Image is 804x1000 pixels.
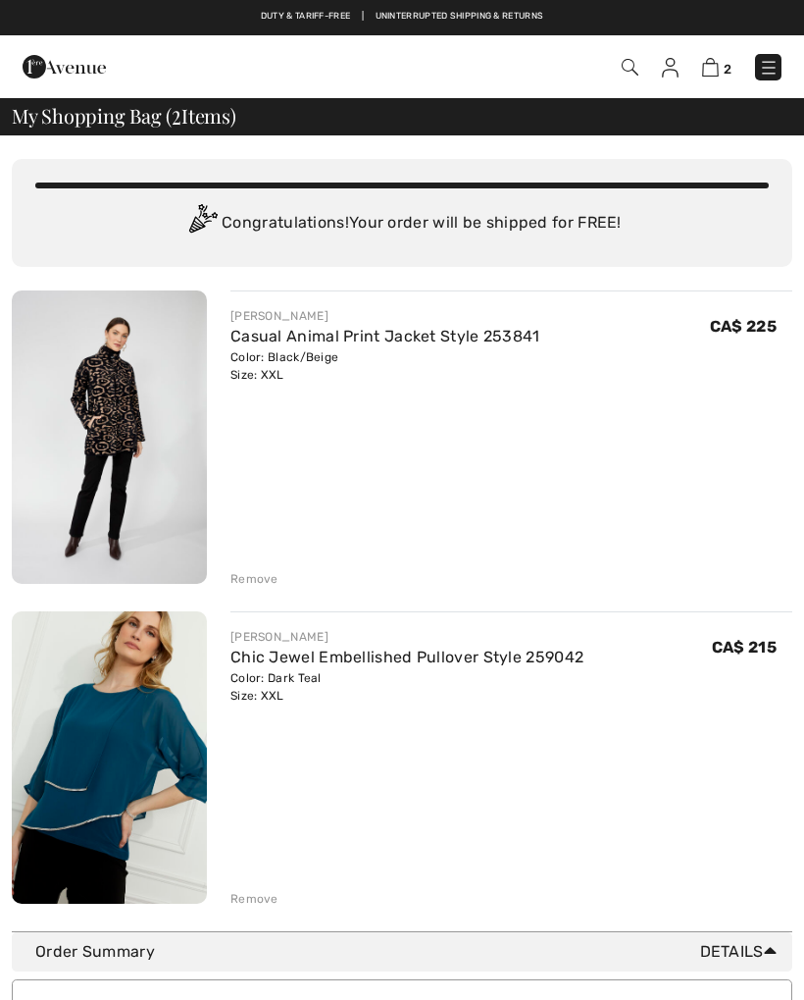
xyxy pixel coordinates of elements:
div: [PERSON_NAME] [230,307,540,325]
a: Casual Animal Print Jacket Style 253841 [230,327,540,345]
a: 1ère Avenue [23,56,106,75]
span: CA$ 225 [710,317,777,336]
div: Remove [230,570,278,588]
img: Menu [759,58,779,78]
img: My Info [662,58,678,78]
div: Color: Black/Beige Size: XXL [230,348,540,384]
img: Chic Jewel Embellished Pullover Style 259042 [12,611,207,905]
span: Details [700,940,784,964]
img: Congratulation2.svg [182,204,222,243]
div: Order Summary [35,940,784,964]
span: 2 [172,101,181,127]
span: 2 [724,62,731,77]
img: Shopping Bag [702,58,719,77]
img: Search [622,59,638,76]
span: CA$ 215 [712,638,777,657]
div: Color: Dark Teal Size: XXL [230,669,583,705]
div: [PERSON_NAME] [230,628,583,646]
a: Chic Jewel Embellished Pullover Style 259042 [230,648,583,666]
span: My Shopping Bag ( Items) [12,106,236,126]
img: Casual Animal Print Jacket Style 253841 [12,290,207,584]
div: Remove [230,890,278,908]
div: Congratulations! Your order will be shipped for FREE! [35,204,769,243]
img: 1ère Avenue [23,47,106,86]
a: 2 [702,55,731,79]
